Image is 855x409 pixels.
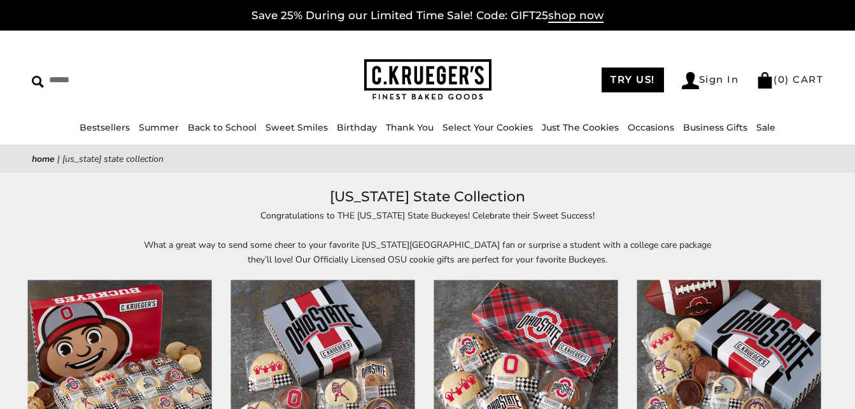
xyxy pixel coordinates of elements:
a: Thank You [386,122,434,133]
nav: breadcrumbs [32,152,823,166]
a: Birthday [337,122,377,133]
img: Bag [756,72,774,89]
a: Save 25% During our Limited Time Sale! Code: GIFT25shop now [251,9,604,23]
span: | [57,153,60,165]
span: [US_STATE] State Collection [62,153,164,165]
input: Search [32,70,215,90]
a: Select Your Cookies [442,122,533,133]
a: Occasions [628,122,674,133]
span: 0 [778,73,786,85]
a: Sale [756,122,775,133]
p: Congratulations to THE [US_STATE] State Buckeyes! Celebrate their Sweet Success! [135,208,721,223]
a: Sign In [682,72,739,89]
a: Just The Cookies [542,122,619,133]
a: Bestsellers [80,122,130,133]
img: Search [32,76,44,88]
a: Back to School [188,122,257,133]
a: Business Gifts [683,122,747,133]
span: shop now [548,9,604,23]
a: Home [32,153,55,165]
img: Account [682,72,699,89]
h1: [US_STATE] State Collection [51,185,804,208]
a: (0) CART [756,73,823,85]
a: Summer [139,122,179,133]
p: What a great way to send some cheer to your favorite [US_STATE][GEOGRAPHIC_DATA] fan or surprise ... [135,238,721,267]
a: TRY US! [602,68,664,92]
img: C.KRUEGER'S [364,59,491,101]
a: Sweet Smiles [265,122,328,133]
